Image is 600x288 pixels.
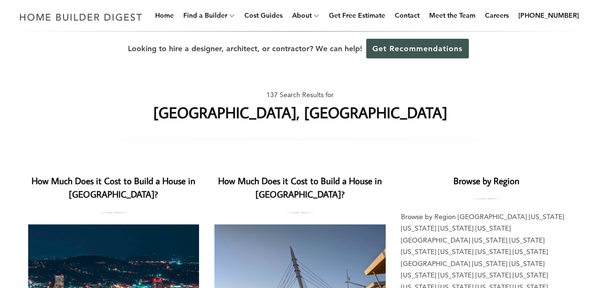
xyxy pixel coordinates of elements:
a: Get Recommendations [366,39,469,58]
iframe: Drift Widget Chat Controller [417,219,589,277]
img: Home Builder Digest [15,8,147,26]
a: How Much Does it Cost to Build a House in [GEOGRAPHIC_DATA]? [218,175,382,200]
h1: [GEOGRAPHIC_DATA], [GEOGRAPHIC_DATA] [153,101,447,124]
a: How Much Does it Cost to Build a House in [GEOGRAPHIC_DATA]? [32,175,195,200]
a: Browse by Region [453,175,519,187]
span: 137 Search Results for [266,89,334,101]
